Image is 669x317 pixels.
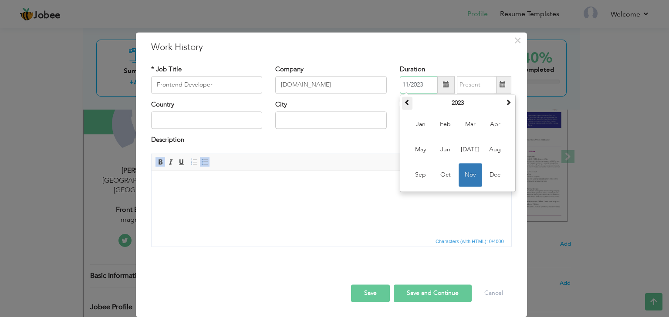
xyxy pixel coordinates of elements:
[514,33,521,48] span: ×
[434,237,507,245] div: Statistics
[275,65,304,74] label: Company
[505,99,511,105] span: Next Year
[189,157,199,167] a: Insert/Remove Numbered List
[200,157,209,167] a: Insert/Remove Bulleted List
[176,157,186,167] a: Underline
[152,170,511,236] iframe: Rich Text Editor, workEditor
[409,138,432,161] span: May
[457,76,497,93] input: Present
[151,100,174,109] label: Country
[459,113,482,136] span: Mar
[166,157,176,167] a: Italic
[151,41,512,54] h3: Work History
[409,113,432,136] span: Jan
[434,163,457,187] span: Oct
[155,157,165,167] a: Bold
[275,100,287,109] label: City
[400,76,437,93] input: From
[434,138,457,161] span: Jun
[394,284,472,302] button: Save and Continue
[483,163,507,187] span: Dec
[476,284,512,302] button: Cancel
[434,113,457,136] span: Feb
[151,136,184,145] label: Description
[483,113,507,136] span: Apr
[404,99,410,105] span: Previous Year
[412,97,503,110] th: Select Year
[400,65,425,74] label: Duration
[459,138,482,161] span: [DATE]
[483,138,507,161] span: Aug
[151,65,182,74] label: * Job Title
[434,237,506,245] span: Characters (with HTML): 0/4000
[351,284,390,302] button: Save
[511,33,525,47] button: Close
[409,163,432,187] span: Sep
[459,163,482,187] span: Nov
